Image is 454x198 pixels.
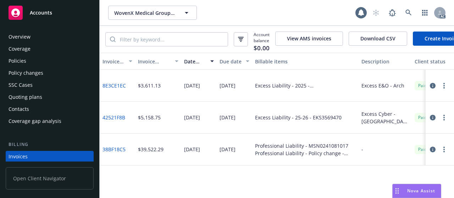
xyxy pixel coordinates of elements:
a: Coverage [6,43,94,55]
div: SSC Cases [9,79,33,91]
div: Excess E&O - Arch [361,82,404,89]
div: Professional Liability - MSN0241081017 [255,142,356,149]
div: Billable items [255,58,356,65]
button: View AMS invoices [275,32,343,46]
div: Billing [6,141,94,148]
div: Invoice ID [103,58,124,65]
button: WovenX Medical Group PLLC; WovenX Health Inc [108,6,197,20]
div: Paid [415,113,430,122]
span: Nova Assist [407,188,435,194]
a: Report a Bug [385,6,399,20]
div: Coverage [9,43,31,55]
div: Paid [415,145,430,154]
button: Date issued [181,53,217,70]
button: Billable items [252,53,359,70]
div: $5,158.75 [138,114,161,121]
div: Date issued [184,58,206,65]
button: Invoice ID [100,53,135,70]
div: - [361,146,363,153]
div: [DATE] [220,114,236,121]
a: Switch app [418,6,432,20]
svg: Search [110,36,116,42]
div: [DATE] [220,146,236,153]
a: 8E3CE1EC [103,82,126,89]
a: Accounts [6,3,94,23]
a: Policies [6,55,94,67]
div: Excess Liability - 2025 - C4LPX291415CYBER2024 [255,82,356,89]
a: Overview [6,31,94,43]
div: [DATE] [184,146,200,153]
a: 38BF18C5 [103,146,126,153]
div: Paid [415,81,430,90]
div: Quoting plans [9,91,42,103]
button: Nova Assist [392,184,441,198]
a: Contacts [6,103,94,115]
div: Description [361,58,409,65]
div: Policies [9,55,26,67]
div: [DATE] [184,82,200,89]
div: Excess Cyber - [GEOGRAPHIC_DATA] [361,110,409,125]
div: Due date [220,58,242,65]
a: Start snowing [369,6,383,20]
a: Quoting plans [6,91,94,103]
div: Professional Liability - Policy change - MSN0241081017 [255,149,356,157]
button: Download CSV [349,32,407,46]
a: Invoices [6,151,94,162]
div: $39,522.29 [138,146,164,153]
a: SSC Cases [6,79,94,91]
span: Accounts [30,10,52,16]
a: Coverage gap analysis [6,115,94,127]
div: Policy changes [9,67,43,79]
div: Excess Liability - 25-26 - EKS3569470 [255,114,342,121]
div: Invoice amount [138,58,171,65]
a: 42521F8B [103,114,125,121]
div: Coverage gap analysis [9,115,61,127]
button: Description [359,53,412,70]
div: [DATE] [220,82,236,89]
span: WovenX Medical Group PLLC; WovenX Health Inc [114,9,176,17]
div: $3,611.13 [138,82,161,89]
div: Invoices [9,151,28,162]
span: Account balance [254,32,270,47]
div: Contacts [9,103,29,115]
div: Overview [9,31,31,43]
a: Search [402,6,416,20]
button: Due date [217,53,252,70]
span: $0.00 [254,44,270,53]
input: Filter by keyword... [116,33,228,46]
button: Invoice amount [135,53,181,70]
span: Open Client Navigator [6,167,94,189]
a: Policy changes [6,67,94,79]
div: [DATE] [184,114,200,121]
div: Drag to move [393,184,402,198]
